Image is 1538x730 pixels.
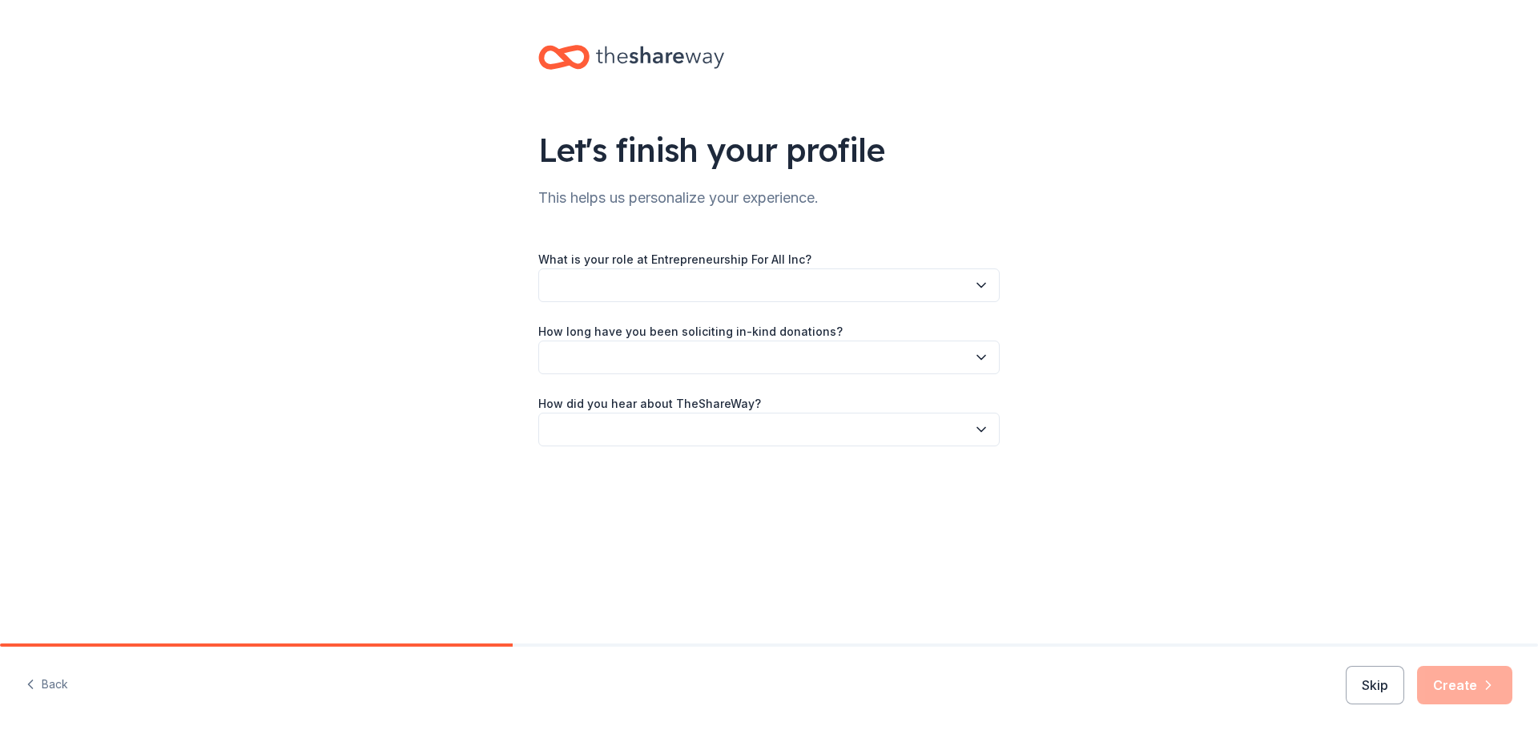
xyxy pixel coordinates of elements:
[538,127,1000,172] div: Let's finish your profile
[538,252,811,268] label: What is your role at Entrepreneurship For All Inc?
[1346,666,1404,704] button: Skip
[538,185,1000,211] div: This helps us personalize your experience.
[538,324,843,340] label: How long have you been soliciting in-kind donations?
[26,668,68,702] button: Back
[538,396,761,412] label: How did you hear about TheShareWay?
